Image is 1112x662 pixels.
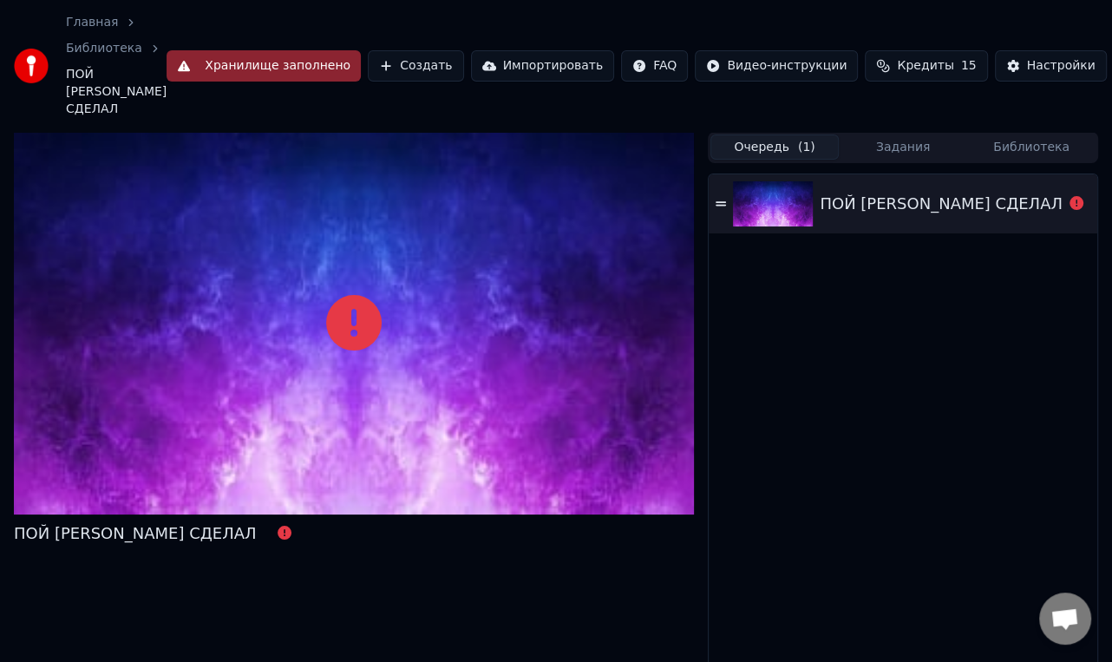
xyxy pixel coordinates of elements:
[995,50,1107,82] button: Настройки
[710,134,839,160] button: Очередь
[66,14,118,31] a: Главная
[961,57,977,75] span: 15
[695,50,858,82] button: Видео-инструкции
[14,521,257,546] div: ПОЙ [PERSON_NAME] СДЕЛАЛ
[1039,593,1091,645] div: Открытый чат
[967,134,1096,160] button: Библиотека
[820,192,1063,216] div: ПОЙ [PERSON_NAME] СДЕЛАЛ
[167,50,361,82] button: Хранилище заполнено
[897,57,953,75] span: Кредиты
[66,66,167,118] span: ПОЙ [PERSON_NAME] СДЕЛАЛ
[66,14,167,118] nav: breadcrumb
[1027,57,1096,75] div: Настройки
[621,50,688,82] button: FAQ
[865,50,987,82] button: Кредиты15
[66,40,142,57] a: Библиотека
[471,50,615,82] button: Импортировать
[14,49,49,83] img: youka
[839,134,967,160] button: Задания
[368,50,463,82] button: Создать
[798,139,815,156] span: ( 1 )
